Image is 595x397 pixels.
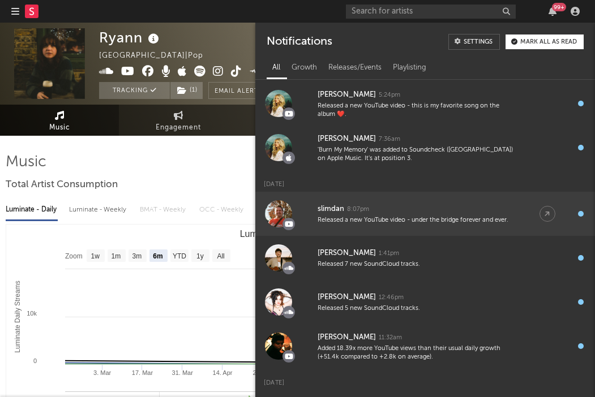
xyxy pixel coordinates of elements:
div: Notifications [267,34,332,50]
div: [PERSON_NAME] [318,331,376,344]
text: 3. Mar [93,369,112,376]
a: [PERSON_NAME]5:24pmReleased a new YouTube video - this is my favorite song on the album ❤️. [255,81,595,126]
div: [DATE] [255,368,595,390]
div: Settings [464,39,493,45]
text: 17. Mar [132,369,153,376]
text: All [217,252,224,260]
text: Luminate Daily Streams [14,281,22,352]
div: Released 7 new SoundCloud tracks. [318,260,517,269]
button: 99+ [549,7,557,16]
div: 11:32am [379,334,402,342]
div: 12:46pm [379,294,404,302]
text: 1m [112,252,121,260]
div: 'Burn My Memory' was added to Soundcheck ([GEOGRAPHIC_DATA]) on Apple Music. It's at position 3. [318,146,517,163]
div: Luminate - Weekly [69,200,129,219]
div: Releases/Events [323,58,387,77]
a: [PERSON_NAME]12:46pmReleased 5 new SoundCloud tracks. [255,280,595,324]
a: Engagement [119,105,238,136]
div: Ryann [99,28,162,47]
text: 0 [33,357,37,364]
text: 1w [91,252,100,260]
div: [PERSON_NAME] [318,88,376,102]
button: Mark all as read [506,34,584,49]
text: 6m [153,252,162,260]
div: Growth [286,58,323,77]
div: 7:36am [379,135,400,144]
text: 1y [196,252,204,260]
a: slimdan8:07pmReleased a new YouTube video - under the bridge forever and ever. [255,192,595,236]
text: 3m [132,252,142,260]
div: Released a new YouTube video - under the bridge forever and ever. [318,216,517,225]
a: [PERSON_NAME]1:41pmReleased 7 new SoundCloud tracks. [255,236,595,280]
div: [DATE] [255,170,595,192]
a: Live [238,105,357,136]
text: 14. Apr [213,369,233,376]
text: 10k [27,310,37,317]
a: [PERSON_NAME]7:36am'Burn My Memory' was added to Soundcheck ([GEOGRAPHIC_DATA]) on Apple Music. I... [255,126,595,170]
div: 5:24pm [379,91,400,100]
div: 8:07pm [347,205,369,214]
text: 28. Apr [252,369,272,376]
input: Search for artists [346,5,516,19]
div: Mark all as read [520,39,577,45]
div: Luminate - Daily [6,200,58,219]
div: slimdan [318,202,344,216]
div: [PERSON_NAME] [318,132,376,146]
button: Tracking [99,82,170,99]
div: Released a new YouTube video - this is my favorite song on the album ❤️. [318,102,517,119]
div: Playlisting [387,58,432,77]
div: [GEOGRAPHIC_DATA] | Pop [99,49,216,63]
button: (1) [170,82,203,99]
div: All [267,58,286,77]
text: YTD [173,252,186,260]
a: [PERSON_NAME]11:32amAdded 18.39x more YouTube views than their usual daily growth (+51.4k compare... [255,324,595,368]
button: Email AlertsOn [208,82,282,99]
div: Added 18.39x more YouTube views than their usual daily growth (+51.4k compared to +2.8k on average). [318,344,517,362]
span: Total Artist Consumption [6,178,118,192]
text: 31. Mar [172,369,194,376]
div: [PERSON_NAME] [318,291,376,304]
div: Released 5 new SoundCloud tracks. [318,304,517,313]
a: Settings [448,34,500,50]
div: 99 + [552,3,566,11]
span: ( 1 ) [170,82,203,99]
div: 1:41pm [379,249,399,258]
text: Luminate Daily Consumption [240,229,356,239]
span: Engagement [156,121,201,135]
text: Zoom [65,252,83,260]
span: Music [49,121,70,135]
div: [PERSON_NAME] [318,247,376,260]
